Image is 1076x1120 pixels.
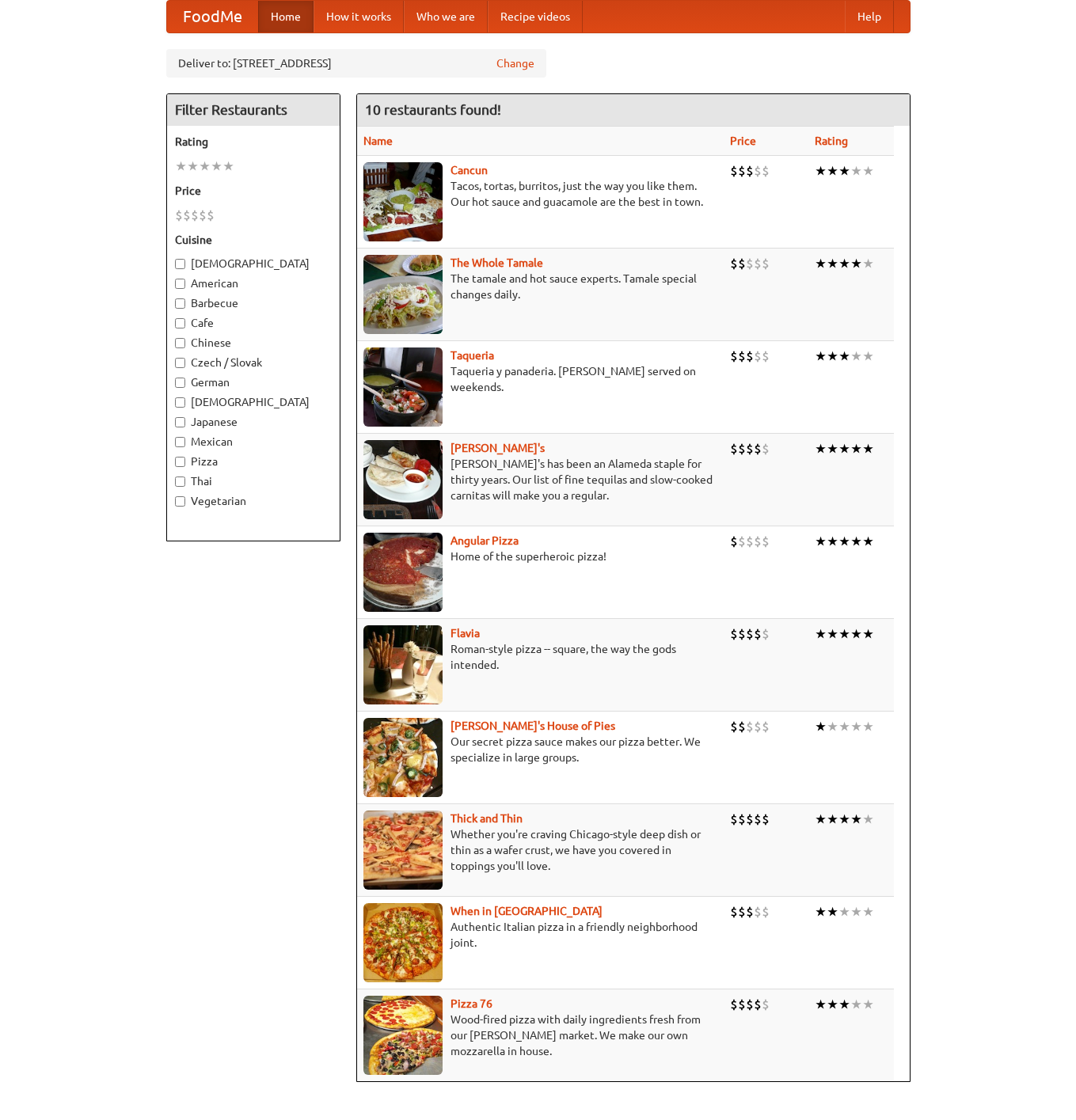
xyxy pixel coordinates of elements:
a: [PERSON_NAME]'s House of Pies [451,719,615,732]
li: ★ [838,996,850,1013]
label: Cafe [175,315,332,331]
li: ★ [815,533,827,550]
li: ★ [827,903,838,921]
li: ★ [815,718,827,735]
li: ★ [211,158,222,175]
li: ★ [815,255,827,272]
input: Barbecue [175,298,185,309]
h4: Filter Restaurants [167,94,340,126]
p: [PERSON_NAME]'s has been an Alameda staple for thirty years. Our list of fine tequilas and slow-c... [363,456,718,503]
li: ★ [827,347,838,365]
input: Vegetarian [175,496,185,507]
img: pedros.jpg [363,440,443,519]
label: German [175,374,332,390]
a: [PERSON_NAME]'s [451,442,545,454]
li: $ [730,996,738,1013]
li: $ [738,255,746,272]
li: $ [762,625,770,643]
li: ★ [222,158,234,175]
li: $ [730,811,738,828]
p: The tamale and hot sauce experts. Tamale special changes daily. [363,271,718,302]
li: $ [738,533,746,550]
a: Recipe videos [488,1,583,32]
li: $ [730,440,738,457]
li: $ [738,440,746,457]
li: $ [762,811,770,828]
li: ★ [850,811,862,828]
input: [DEMOGRAPHIC_DATA] [175,397,185,408]
ng-pluralize: 10 restaurants found! [365,102,501,117]
p: Authentic Italian pizza in a friendly neighborhood joint. [363,919,718,951]
li: $ [738,625,746,643]
input: Japanese [175,417,185,427]
li: ★ [850,162,862,180]
a: How it works [314,1,404,32]
h5: Price [175,183,332,199]
li: $ [191,207,199,224]
input: Mexican [175,437,185,447]
li: $ [730,255,738,272]
li: $ [730,625,738,643]
p: Home of the superheroic pizza! [363,549,718,564]
label: Mexican [175,434,332,450]
a: When in [GEOGRAPHIC_DATA] [451,905,603,917]
li: $ [183,207,191,224]
a: Rating [815,135,848,147]
p: Wood-fired pizza with daily ingredients fresh from our [PERSON_NAME] market. We make our own mozz... [363,1012,718,1059]
li: $ [754,440,762,457]
li: ★ [815,162,827,180]
li: $ [754,533,762,550]
li: ★ [862,533,874,550]
li: ★ [827,718,838,735]
img: wholetamale.jpg [363,255,443,334]
a: FoodMe [167,1,258,32]
a: Help [845,1,894,32]
label: [DEMOGRAPHIC_DATA] [175,256,332,271]
label: Chinese [175,335,332,351]
li: $ [754,255,762,272]
img: luigis.jpg [363,718,443,797]
li: ★ [815,811,827,828]
li: ★ [838,162,850,180]
li: ★ [838,718,850,735]
li: $ [754,903,762,921]
li: $ [754,811,762,828]
li: $ [762,996,770,1013]
li: ★ [827,811,838,828]
img: taqueria.jpg [363,347,443,427]
li: $ [738,811,746,828]
input: German [175,378,185,388]
label: Japanese [175,414,332,430]
li: ★ [815,625,827,643]
li: $ [754,625,762,643]
li: ★ [838,625,850,643]
li: $ [762,347,770,365]
li: $ [199,207,207,224]
li: ★ [815,996,827,1013]
li: $ [754,996,762,1013]
img: thick.jpg [363,811,443,890]
li: $ [730,533,738,550]
li: $ [762,162,770,180]
input: American [175,279,185,289]
li: $ [746,533,754,550]
a: Price [730,135,756,147]
li: ★ [827,440,838,457]
img: wheninrome.jpg [363,903,443,982]
div: Deliver to: [STREET_ADDRESS] [166,49,546,78]
li: ★ [838,255,850,272]
li: $ [754,162,762,180]
p: Whether you're craving Chicago-style deep dish or thin as a wafer crust, we have you covered in t... [363,826,718,874]
li: ★ [862,625,874,643]
li: ★ [827,533,838,550]
img: flavia.jpg [363,625,443,704]
li: ★ [838,440,850,457]
li: $ [738,903,746,921]
img: angular.jpg [363,533,443,612]
li: $ [738,347,746,365]
li: $ [762,440,770,457]
input: Thai [175,476,185,487]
